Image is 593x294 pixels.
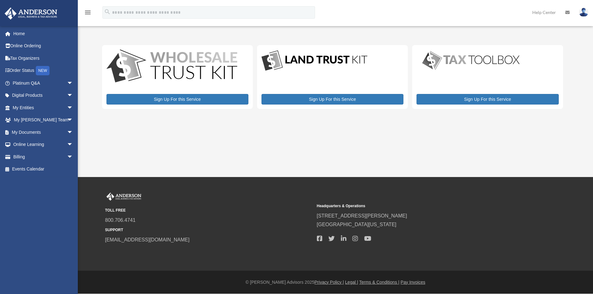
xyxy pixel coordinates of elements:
[4,101,82,114] a: My Entitiesarrow_drop_down
[84,9,92,16] i: menu
[105,217,136,223] a: 800.706.4741
[106,94,248,105] a: Sign Up For this Service
[314,280,344,285] a: Privacy Policy |
[4,138,82,151] a: Online Learningarrow_drop_down
[4,89,79,102] a: Digital Productsarrow_drop_down
[105,237,190,242] a: [EMAIL_ADDRESS][DOMAIN_NAME]
[67,114,79,127] span: arrow_drop_down
[67,138,79,151] span: arrow_drop_down
[105,193,143,201] img: Anderson Advisors Platinum Portal
[317,213,407,218] a: [STREET_ADDRESS][PERSON_NAME]
[36,66,49,75] div: NEW
[4,151,82,163] a: Billingarrow_drop_down
[317,203,524,209] small: Headquarters & Operations
[67,77,79,90] span: arrow_drop_down
[4,52,82,64] a: Tax Organizers
[105,227,313,233] small: SUPPORT
[401,280,425,285] a: Pay Invoices
[105,207,313,214] small: TOLL FREE
[4,27,82,40] a: Home
[106,49,237,84] img: WS-Trust-Kit-lgo-1.jpg
[417,94,558,105] a: Sign Up For this Service
[4,126,82,138] a: My Documentsarrow_drop_down
[579,8,588,17] img: User Pic
[317,222,397,227] a: [GEOGRAPHIC_DATA][US_STATE]
[359,280,399,285] a: Terms & Conditions |
[261,49,367,72] img: LandTrust_lgo-1.jpg
[67,89,79,102] span: arrow_drop_down
[4,40,82,52] a: Online Ordering
[84,11,92,16] a: menu
[4,114,82,126] a: My [PERSON_NAME] Teamarrow_drop_down
[417,49,525,71] img: taxtoolbox_new-1.webp
[104,8,111,15] i: search
[4,163,82,175] a: Events Calendar
[78,278,593,286] div: © [PERSON_NAME] Advisors 2025
[4,64,82,77] a: Order StatusNEW
[67,101,79,114] span: arrow_drop_down
[4,77,82,89] a: Platinum Q&Aarrow_drop_down
[67,126,79,139] span: arrow_drop_down
[67,151,79,163] span: arrow_drop_down
[261,94,403,105] a: Sign Up For this Service
[3,7,59,20] img: Anderson Advisors Platinum Portal
[345,280,358,285] a: Legal |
